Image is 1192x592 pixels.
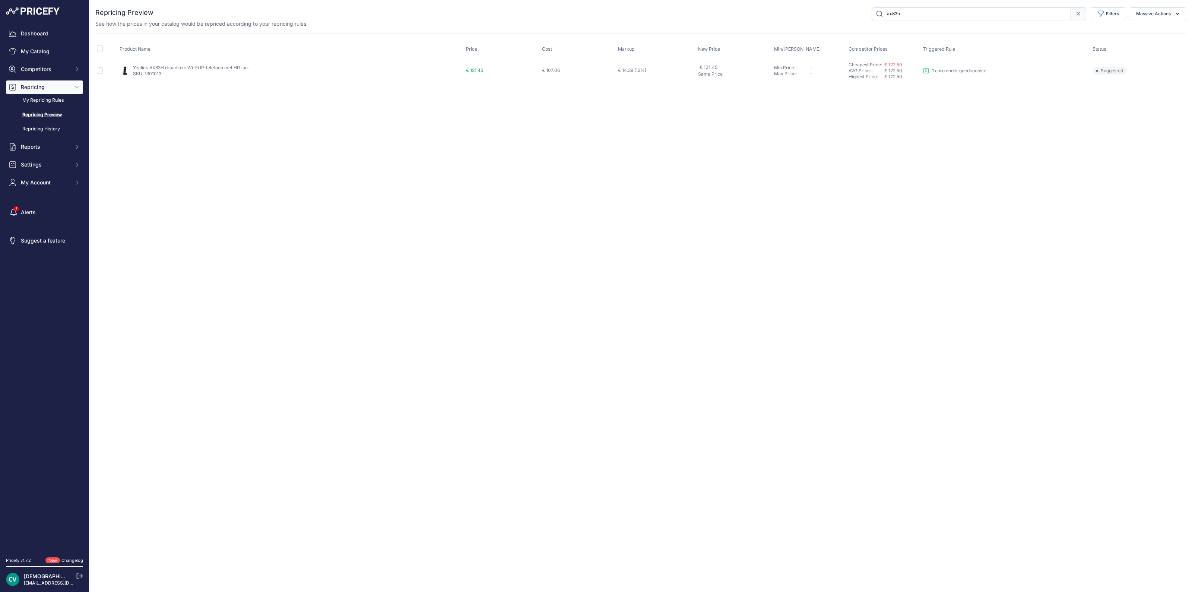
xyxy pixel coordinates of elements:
[24,573,203,579] a: [DEMOGRAPHIC_DATA][PERSON_NAME] der ree [DEMOGRAPHIC_DATA]
[849,46,888,52] span: Competitor Prices
[133,65,254,70] a: Yealink AX83H draadloze Wi-Fi IP-telefoon met HD-audio
[884,74,902,79] span: € 122.50
[21,66,70,73] span: Competitors
[6,80,83,94] button: Repricing
[810,65,812,70] span: -
[466,67,483,73] span: € 121.45
[1130,7,1186,20] button: Massive Actions
[21,161,70,168] span: Settings
[6,140,83,153] button: Reports
[1093,46,1106,52] span: Status
[698,46,720,52] span: New Price
[6,123,83,136] a: Repricing History
[21,83,70,91] span: Repricing
[542,67,560,73] span: € 107.06
[21,179,70,186] span: My Account
[466,46,477,52] span: Price
[774,71,810,77] div: Max Price:
[24,580,102,586] a: [EMAIL_ADDRESS][DOMAIN_NAME]
[698,71,771,77] p: Same Price
[61,558,83,563] a: Changelog
[133,71,161,76] a: SKU: 1301013
[120,46,150,52] span: Product Name
[95,7,153,18] h2: Repricing Preview
[21,143,70,151] span: Reports
[849,68,884,74] div: AVG Price:
[6,234,83,247] a: Suggest a feature
[884,68,920,74] div: € 122.50
[810,71,812,76] span: -
[6,63,83,76] button: Competitors
[1091,7,1125,20] button: Filters
[700,64,717,70] span: € 121.45
[45,557,60,564] span: New
[6,176,83,189] button: My Account
[6,158,83,171] button: Settings
[849,62,882,67] a: Cheapest Price:
[6,108,83,121] a: Repricing Preview
[923,68,986,74] a: 1 euro onder goedkoopste
[6,206,83,219] a: Alerts
[618,46,635,52] span: Markup
[774,46,821,52] span: Min/[PERSON_NAME]
[774,65,810,71] div: Min Price:
[849,74,878,79] a: Highest Price:
[923,46,955,52] span: Triggered Rule
[542,46,552,52] span: Cost
[872,7,1071,20] input: Search
[6,27,83,548] nav: Sidebar
[6,94,83,107] a: My Repricing Rules
[6,27,83,40] a: Dashboard
[6,557,31,564] div: Pricefy v1.7.2
[932,68,986,74] p: 1 euro onder goedkoopste
[6,7,60,15] img: Pricefy Logo
[6,45,83,58] a: My Catalog
[884,62,902,67] a: € 122.50
[1093,67,1127,75] span: Suggested
[95,20,308,28] p: See how the prices in your catalog would be repriced according to your repricing rules.
[618,67,646,73] span: € 14.39 (12%)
